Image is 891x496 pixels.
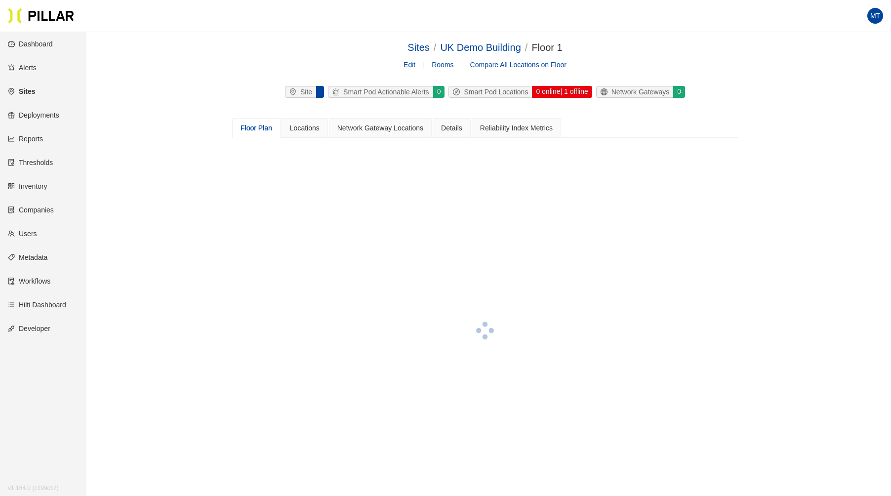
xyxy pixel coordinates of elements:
a: Edit [404,59,415,70]
a: apiDeveloper [8,325,50,332]
a: UK Demo Building [440,42,521,53]
div: Details [441,123,462,133]
span: / [525,42,528,53]
a: Sites [407,42,429,53]
a: Rooms [432,61,453,69]
div: Floor Plan [241,123,272,133]
a: auditWorkflows [8,277,50,285]
a: solutionCompanies [8,206,54,214]
a: teamUsers [8,230,37,238]
div: Network Gateways [597,86,673,97]
span: / [434,42,437,53]
a: barsHilti Dashboard [8,301,66,309]
span: global [601,88,611,95]
a: line-chartReports [8,135,43,143]
a: giftDeployments [8,111,59,119]
a: alertSmart Pod Actionable Alerts0 [326,86,446,98]
div: Smart Pod Actionable Alerts [328,86,433,97]
a: environmentSites [8,87,35,95]
div: Locations [290,123,320,133]
div: Reliability Index Metrics [480,123,553,133]
img: Pillar Technologies [8,8,74,24]
a: tagMetadata [8,253,47,261]
div: 0 [673,86,685,98]
a: Compare All Locations on Floor [470,61,567,69]
span: compass [453,88,464,95]
div: Site [285,86,316,97]
a: dashboardDashboard [8,40,53,48]
a: qrcodeInventory [8,182,47,190]
span: environment [289,88,300,95]
div: 0 online | 1 offline [531,86,592,98]
div: 0 [433,86,445,98]
a: exceptionThresholds [8,159,53,166]
div: Smart Pod Locations [449,86,532,97]
span: Floor 1 [531,42,562,53]
span: alert [332,88,343,95]
div: Network Gateway Locations [337,123,423,133]
span: MT [870,8,880,24]
a: alertAlerts [8,64,37,72]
